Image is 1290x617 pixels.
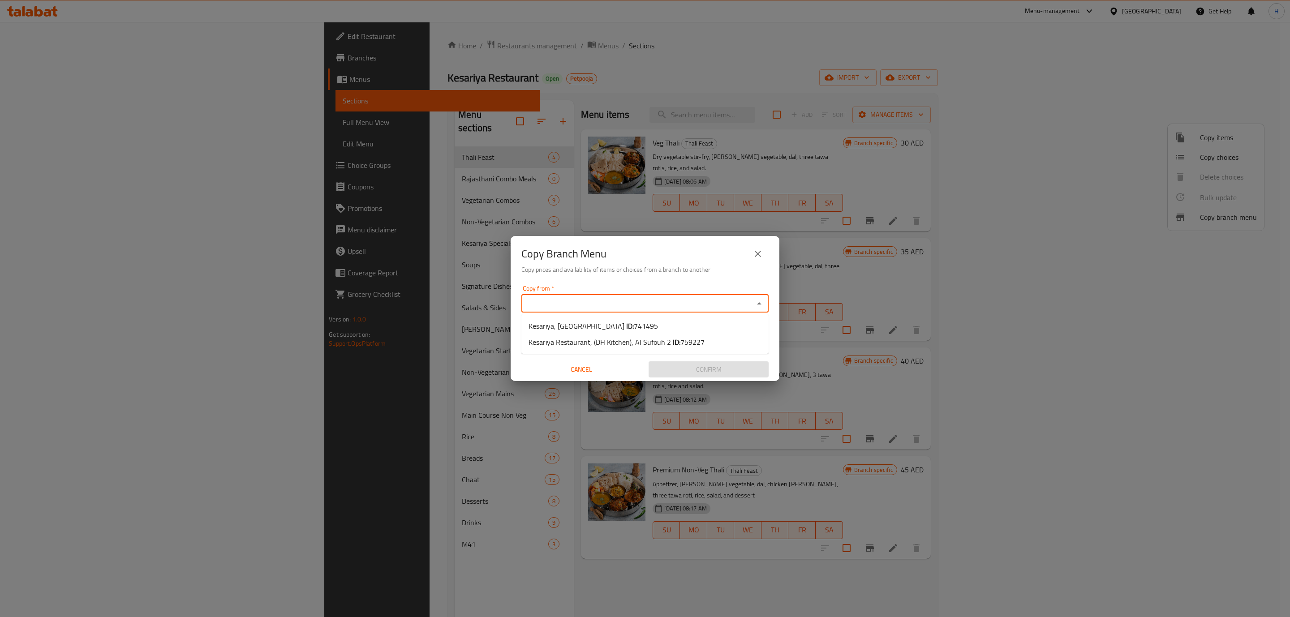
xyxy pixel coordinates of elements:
[521,247,606,261] h2: Copy Branch Menu
[529,337,705,347] span: Kesariya Restaurant, (DH Kitchen), Al Sufouh 2
[753,297,765,310] button: Close
[521,361,641,378] button: Cancel
[525,364,638,375] span: Cancel
[521,265,769,274] h6: Copy prices and availability of items or choices from a branch to another
[634,319,658,333] span: 741495
[747,243,769,265] button: close
[673,335,680,349] b: ID:
[680,335,705,349] span: 759227
[529,321,658,331] span: Kesariya, [GEOGRAPHIC_DATA]
[626,319,634,333] b: ID:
